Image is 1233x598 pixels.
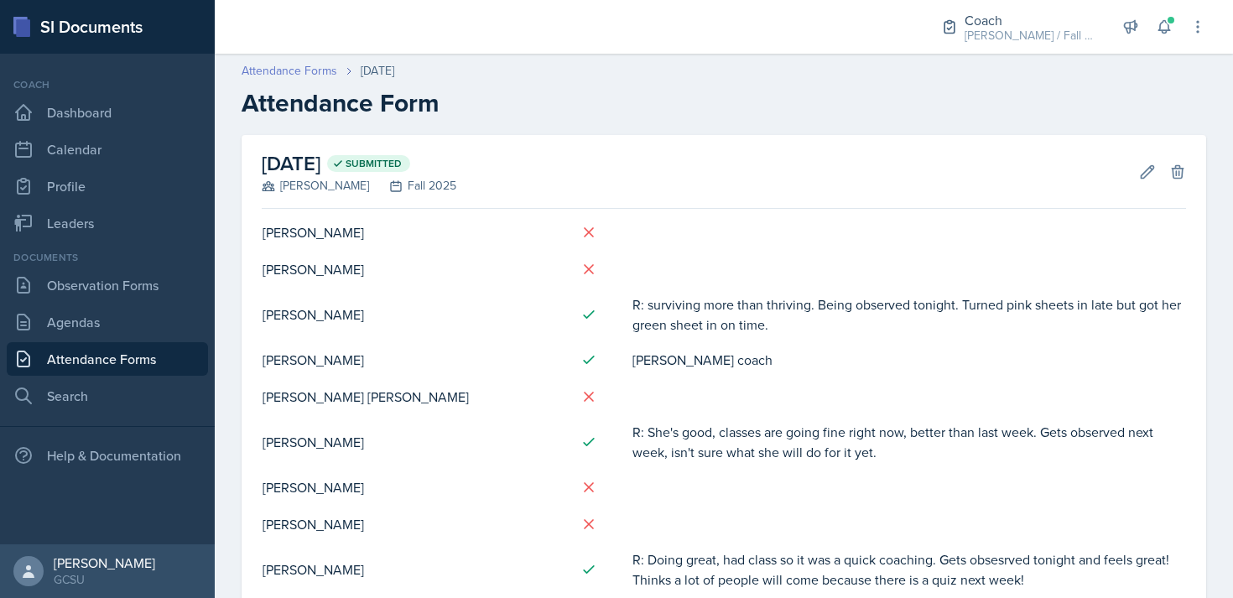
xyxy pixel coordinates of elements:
a: Profile [7,169,208,203]
div: [PERSON_NAME] Fall 2025 [262,177,456,195]
td: [PERSON_NAME] [262,469,567,506]
td: [PERSON_NAME] [262,214,567,251]
div: Coach [965,10,1099,30]
a: Attendance Forms [7,342,208,376]
div: [DATE] [361,62,394,80]
td: [PERSON_NAME] [PERSON_NAME] [262,378,567,415]
td: R: Doing great, had class so it was a quick coaching. Gets obsesrved tonight and feels great! Thi... [632,543,1186,596]
h2: Attendance Form [242,88,1206,118]
a: Observation Forms [7,268,208,302]
td: [PERSON_NAME] [262,415,567,469]
div: [PERSON_NAME] [54,554,155,571]
a: Agendas [7,305,208,339]
td: R: surviving more than thriving. Being observed tonight. Turned pink sheets in late but got her g... [632,288,1186,341]
td: [PERSON_NAME] [262,543,567,596]
div: GCSU [54,571,155,588]
td: [PERSON_NAME] [262,288,567,341]
div: [PERSON_NAME] / Fall 2025 [965,27,1099,44]
a: Leaders [7,206,208,240]
td: [PERSON_NAME] [262,506,567,543]
td: [PERSON_NAME] coach [632,341,1186,378]
td: [PERSON_NAME] [262,251,567,288]
td: R: She's good, classes are going fine right now, better than last week. Gets observed next week, ... [632,415,1186,469]
div: Help & Documentation [7,439,208,472]
div: Documents [7,250,208,265]
a: Search [7,379,208,413]
div: Coach [7,77,208,92]
h2: [DATE] [262,148,456,179]
span: Submitted [346,157,402,170]
a: Attendance Forms [242,62,337,80]
a: Dashboard [7,96,208,129]
a: Calendar [7,133,208,166]
td: [PERSON_NAME] [262,341,567,378]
